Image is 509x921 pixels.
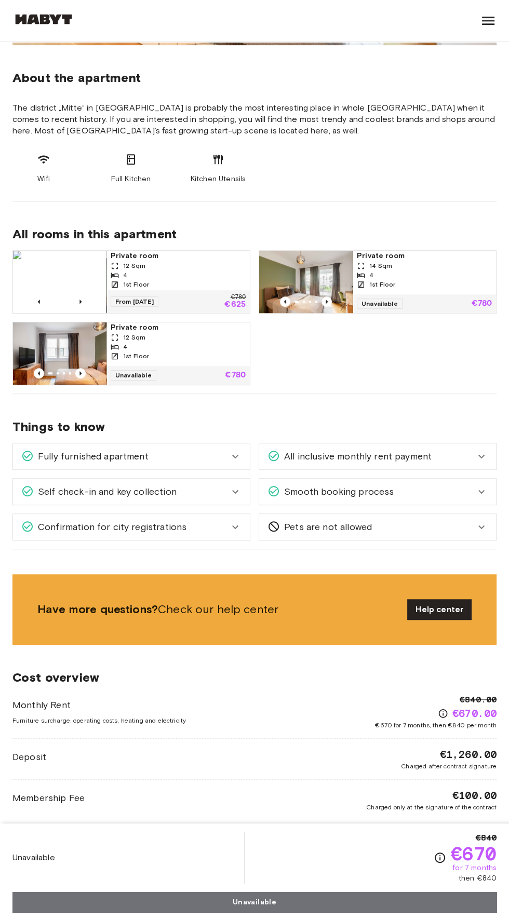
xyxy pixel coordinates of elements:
button: Previous image [34,296,44,307]
span: Deposit [12,750,46,764]
span: Private room [357,251,492,261]
span: 4 [123,342,127,351]
span: €670.00 [452,706,497,721]
span: 14 Sqm [369,261,392,270]
span: Full Kitchen [111,174,151,184]
p: €625 [224,301,246,309]
span: The district „Mitte“ in [GEOGRAPHIC_DATA] is probably the most interesting place in whole [GEOGRA... [12,102,497,137]
p: €780 [231,294,246,301]
span: 4 [369,270,373,280]
span: €670 [450,844,497,863]
svg: Check cost overview for full price breakdown. Please note that discounts apply to new joiners onl... [434,851,446,864]
p: €780 [471,300,492,308]
span: €100.00 [452,788,497,803]
span: Kitchen Utensils [191,174,246,184]
div: Confirmation for city registrations [13,514,250,540]
span: 1st Floor [123,280,149,289]
div: Self check-in and key collection [13,479,250,505]
a: Help center [407,599,472,620]
div: Pets are not allowed [259,514,496,540]
span: Check our help center [37,602,399,617]
div: Fully furnished apartment [13,443,250,469]
span: Things to know [12,419,497,435]
span: Private room [111,251,246,261]
span: About the apartment [12,70,141,86]
span: Confirmation for city registrations [34,520,186,534]
img: Marketing picture of unit DE-01-003-001-02HF [13,322,106,385]
button: Previous image [34,368,44,378]
img: Marketing picture of unit DE-01-003-001-04HF [259,251,353,313]
div: All inclusive monthly rent payment [259,443,496,469]
button: Previous image [75,368,86,378]
span: Self check-in and key collection [34,485,177,498]
span: Smooth booking process [280,485,394,498]
span: Wifi [37,174,50,184]
svg: Check cost overview for full price breakdown. Please note that discounts apply to new joiners onl... [438,708,448,719]
button: Previous image [280,296,290,307]
img: Marketing picture of unit DE-01-003-001-01HF [13,251,106,313]
span: Charged after contract signature [401,762,497,771]
span: All inclusive monthly rent payment [280,450,432,463]
div: Smooth booking process [259,479,496,505]
span: 12 Sqm [123,333,145,342]
span: Fully furnished apartment [34,450,149,463]
img: Habyt [12,14,75,24]
span: Furniture surcharge, operating costs, heating and electricity [12,716,186,725]
span: Monthly Rent [12,698,186,712]
span: Unavailable [357,299,403,309]
span: Cost overview [12,670,497,685]
a: Marketing picture of unit DE-01-003-001-01HFPrevious imagePrevious imagePrivate room12 Sqm41st Fl... [12,250,250,314]
span: All rooms in this apartment [12,226,497,242]
span: 1st Floor [369,280,395,289]
button: Previous image [75,296,86,307]
span: for 7 months [452,863,497,873]
span: 4 [123,270,127,280]
a: Marketing picture of unit DE-01-003-001-04HFPrevious imagePrevious imagePrivate room14 Sqm41st Fl... [259,250,497,314]
span: Charged only at the signature of the contract [366,803,497,812]
span: From [DATE] [111,296,158,307]
span: 12 Sqm [123,261,145,270]
span: Pets are not allowed [280,520,372,534]
span: €840.00 [460,694,497,706]
span: Unavailable [111,370,156,381]
span: Membership Fee [12,791,85,805]
span: 1st Floor [123,351,149,361]
span: €840 [475,832,497,844]
span: €1,260.00 [440,747,497,762]
b: Have more questions? [37,602,158,616]
p: €780 [225,371,246,380]
a: Marketing picture of unit DE-01-003-001-02HFPrevious imagePrevious imagePrivate room12 Sqm41st Fl... [12,322,250,385]
span: €670 for 7 months, then €840 per month [375,721,497,730]
span: Private room [111,322,246,333]
button: Previous image [322,296,332,307]
span: Unavailable [12,852,55,863]
span: then €840 [459,873,497,884]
